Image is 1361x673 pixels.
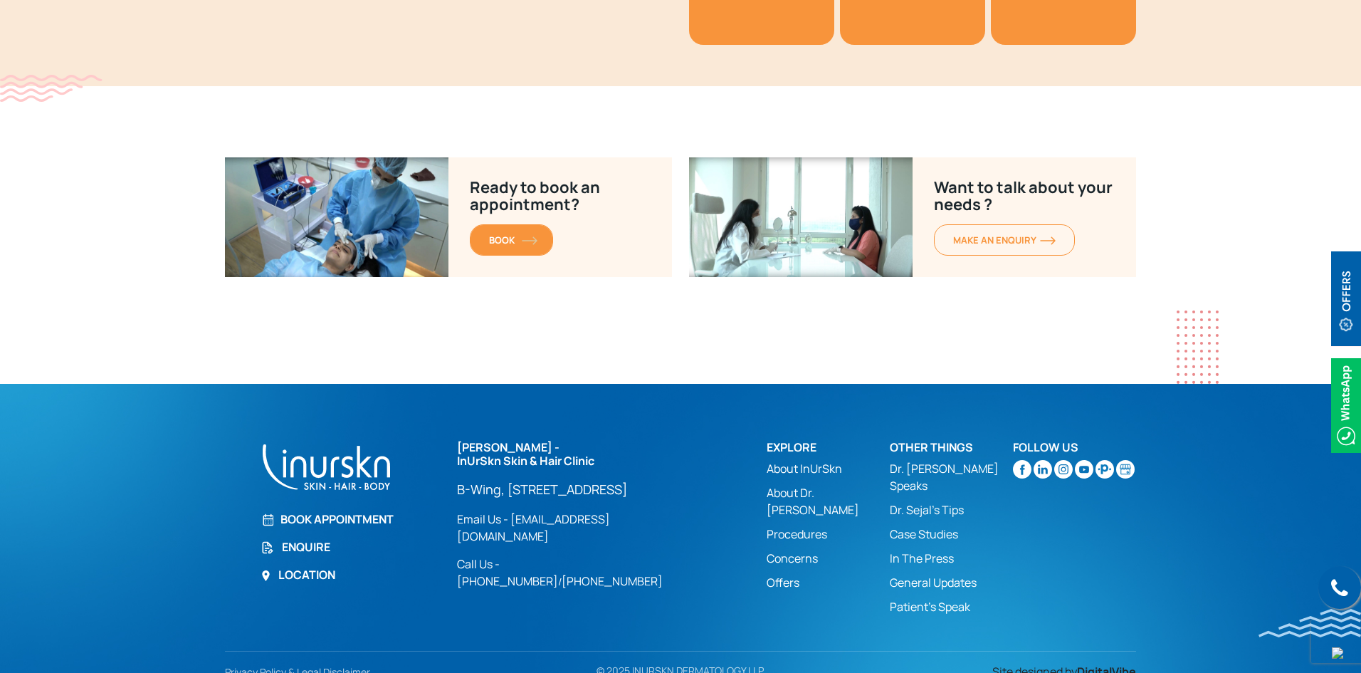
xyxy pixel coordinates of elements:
a: General Updates [890,574,1013,591]
img: Ready-to-book [689,157,913,277]
a: Dr. [PERSON_NAME] Speaks [890,460,1013,494]
img: instagram [1054,460,1073,479]
a: Patient’s Speak [890,598,1013,615]
img: sejal-saheta-dermatologist [1095,460,1114,479]
h2: Explore [767,441,890,454]
span: BOOK [489,234,534,246]
a: Whatsappicon [1331,396,1361,412]
img: dotes1 [1177,311,1219,384]
a: Concerns [767,550,890,567]
p: Ready to book an appointment? [470,179,651,213]
a: Call Us - [PHONE_NUMBER] [457,556,558,589]
img: Book Appointment [261,513,273,526]
img: bluewave [1258,609,1361,637]
a: Book Appointment [261,511,440,528]
a: Enquire [261,538,440,555]
a: MAKE AN enquiryorange-arrow [934,224,1075,256]
img: orange-arrow [1040,236,1056,245]
a: Procedures [767,526,890,543]
a: In The Press [890,550,1013,567]
h2: [PERSON_NAME] - InUrSkn Skin & Hair Clinic [457,441,693,468]
img: Skin-and-Hair-Clinic [1116,460,1135,479]
img: orange-arrow [522,236,537,245]
a: [PHONE_NUMBER] [562,573,663,589]
a: B-Wing, [STREET_ADDRESS] [457,481,693,498]
img: facebook [1013,460,1031,479]
a: Offers [767,574,890,591]
p: Want to talk about your needs ? [934,179,1115,213]
img: Want-to-talk-about [225,157,448,277]
img: Whatsappicon [1331,358,1361,453]
a: About Dr. [PERSON_NAME] [767,484,890,518]
img: offerBt [1331,251,1361,346]
span: MAKE AN enquiry [953,234,1056,246]
a: Dr. Sejal's Tips [890,501,1013,518]
img: linkedin [1034,460,1052,479]
h2: Follow Us [1013,441,1136,454]
img: youtube [1075,460,1093,479]
a: Email Us - [EMAIL_ADDRESS][DOMAIN_NAME] [457,511,693,545]
a: Case Studies [890,526,1013,543]
a: About InUrSkn [767,460,890,477]
img: Location [261,570,271,581]
a: BOOKorange-arrow [470,224,553,256]
img: up-blue-arrow.svg [1332,647,1343,659]
img: inurskn-footer-logo [261,441,392,493]
div: / [457,441,750,590]
img: Enquire [261,541,275,555]
a: Location [261,566,440,583]
h2: Other Things [890,441,1013,454]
